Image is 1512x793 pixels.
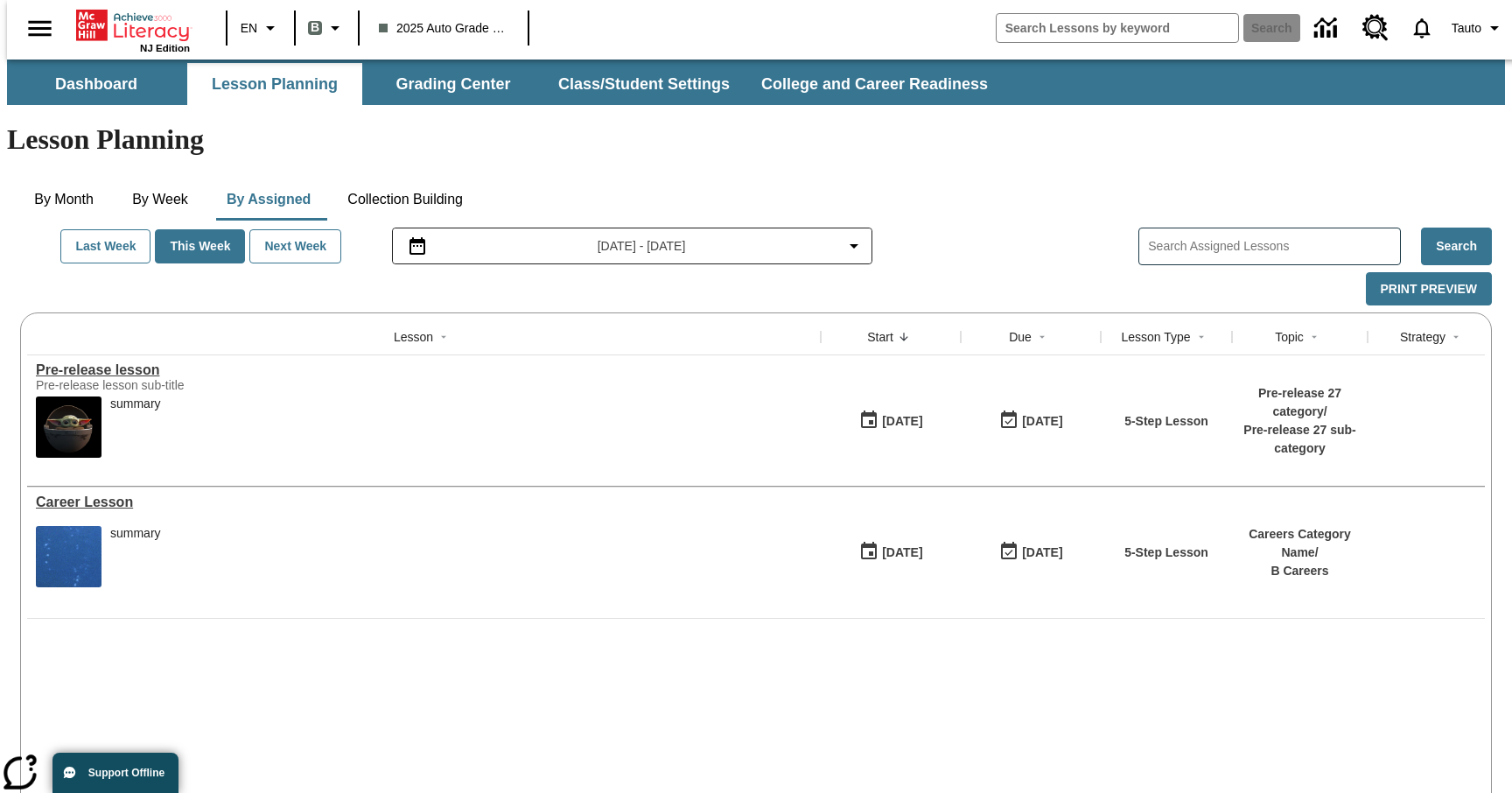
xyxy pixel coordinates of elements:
[140,43,190,53] span: NJ Edition
[1400,328,1445,346] div: Strategy
[1124,544,1208,562] p: 5-Step Lesson
[14,3,66,54] button: Open side menu
[36,396,101,458] img: hero alt text
[400,235,865,256] button: Select the date range menu item
[36,495,812,510] div: Career Lesson
[1124,412,1208,431] p: 5-Step Lesson
[9,63,184,105] button: Dashboard
[110,526,161,541] div: summary
[110,526,161,587] div: summary
[1009,328,1032,346] div: Due
[853,404,928,438] button: 01/22/25: First time the lesson was available
[598,237,686,256] span: [DATE] - [DATE]
[1366,272,1492,306] button: Print Preview
[1148,234,1400,259] input: Search Assigned Lessons
[1022,542,1062,564] div: [DATE]
[867,328,893,346] div: Start
[394,328,433,346] div: Lesson
[1352,4,1399,52] a: Resource Center, Will open in new tab
[1032,326,1053,347] button: Sort
[1445,326,1466,347] button: Sort
[76,6,190,53] div: Home
[1121,328,1190,346] div: Lesson Type
[88,767,164,779] span: Support Offline
[747,63,1002,105] button: College and Career Readiness
[7,63,1004,105] div: SubNavbar
[110,396,161,458] div: summary
[36,495,812,510] a: Career Lesson, Lessons
[1421,228,1492,265] button: Search
[76,8,190,43] a: Home
[20,179,108,221] button: By Month
[241,19,257,38] span: EN
[187,63,362,105] button: Lesson Planning
[1399,5,1445,51] a: Notifications
[1241,384,1359,421] p: Pre-release 27 category /
[36,378,298,392] div: Pre-release lesson sub-title
[1275,328,1304,346] div: Topic
[1445,12,1512,44] button: Profile/Settings
[311,17,319,39] span: B
[110,396,161,411] div: summary
[60,229,150,263] button: Last Week
[993,536,1068,569] button: 01/17/26: Last day the lesson can be accessed
[853,536,928,569] button: 01/13/25: First time the lesson was available
[893,326,914,347] button: Sort
[7,60,1505,105] div: SubNavbar
[1304,326,1325,347] button: Sort
[155,229,245,263] button: This Week
[997,14,1238,42] input: search field
[1452,19,1481,38] span: Tauto
[1191,326,1212,347] button: Sort
[379,19,508,38] span: 2025 Auto Grade 1 B
[233,12,289,44] button: Language: EN, Select a language
[843,235,864,256] svg: Collapse Date Range Filter
[1022,411,1062,432] div: [DATE]
[116,179,204,221] button: By Week
[249,229,341,263] button: Next Week
[882,411,922,432] div: [DATE]
[36,362,812,378] a: Pre-release lesson, Lessons
[36,362,812,378] div: Pre-release lesson
[7,123,1505,156] h1: Lesson Planning
[301,12,353,44] button: Boost Class color is gray green. Change class color
[1304,4,1352,53] a: Data Center
[366,63,541,105] button: Grading Center
[333,179,477,221] button: Collection Building
[1241,525,1359,562] p: Careers Category Name /
[1241,562,1359,580] p: B Careers
[882,542,922,564] div: [DATE]
[52,753,178,793] button: Support Offline
[993,404,1068,438] button: 01/25/26: Last day the lesson can be accessed
[433,326,454,347] button: Sort
[36,526,101,587] img: fish
[1241,421,1359,458] p: Pre-release 27 sub-category
[213,179,325,221] button: By Assigned
[544,63,744,105] button: Class/Student Settings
